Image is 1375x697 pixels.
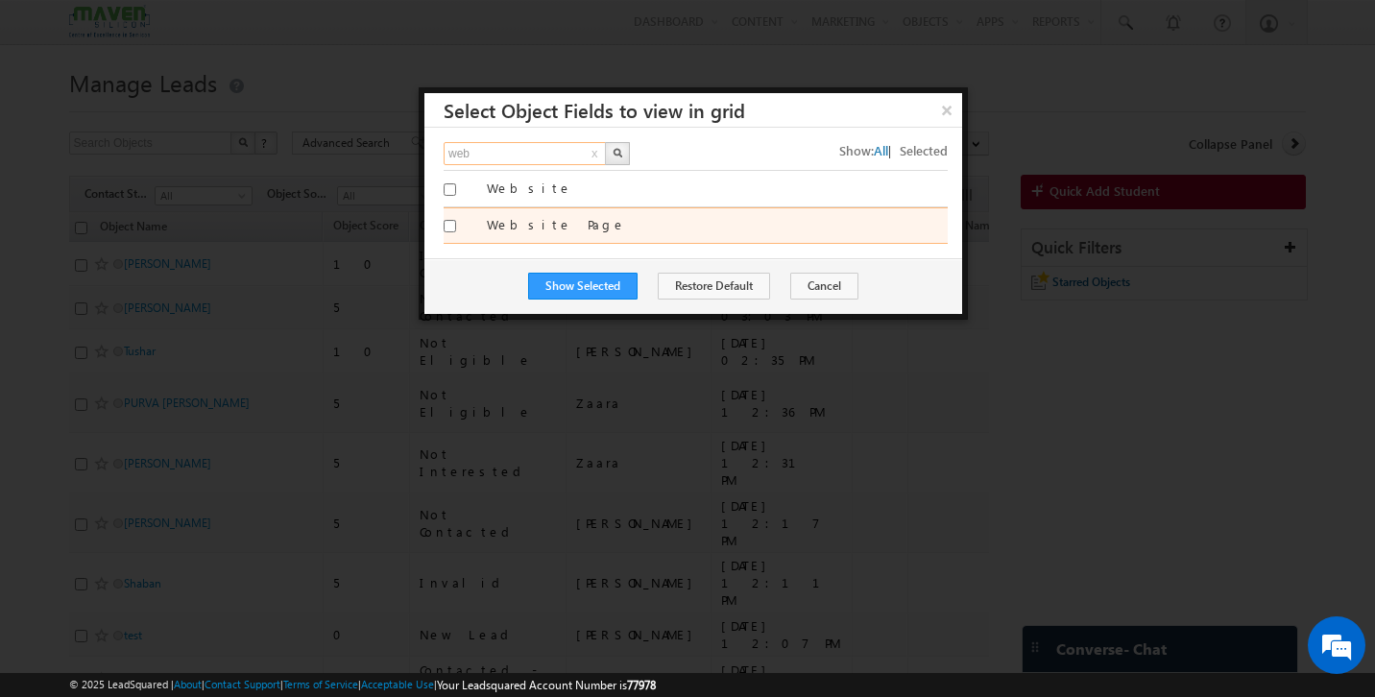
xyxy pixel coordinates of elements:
[627,678,656,692] span: 77978
[900,142,948,158] span: Selected
[25,178,350,531] textarea: Type your message and hit 'Enter'
[613,148,622,157] img: Search
[444,183,456,196] input: Select/Unselect Column
[790,273,858,300] button: Cancel
[874,142,888,158] span: All
[261,547,349,573] em: Start Chat
[487,180,948,197] label: Website
[205,678,280,690] a: Contact Support
[315,10,361,56] div: Minimize live chat window
[487,216,948,233] label: Website Page
[361,678,434,690] a: Acceptable Use
[100,101,323,126] div: Chat with us now
[931,93,962,127] button: ×
[69,676,656,694] span: © 2025 LeadSquared | | | | |
[839,142,874,158] span: Show:
[174,678,202,690] a: About
[437,678,656,692] span: Your Leadsquared Account Number is
[444,220,456,232] input: Select/Unselect Column
[33,101,81,126] img: d_60004797649_company_0_60004797649
[283,678,358,690] a: Terms of Service
[589,143,601,166] button: x
[658,273,770,300] button: Restore Default
[528,273,638,300] button: Show Selected
[444,93,962,127] h3: Select Object Fields to view in grid
[888,142,900,158] span: |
